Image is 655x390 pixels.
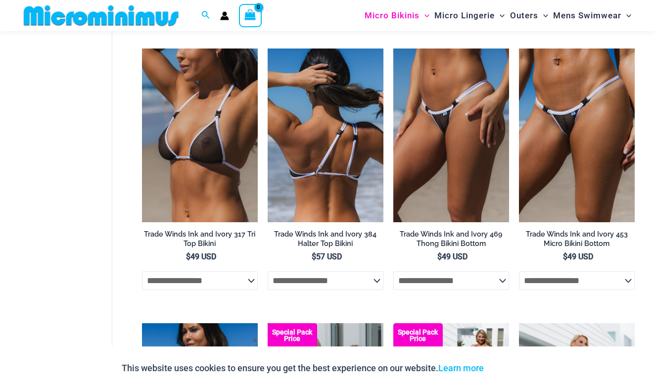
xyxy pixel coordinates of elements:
[361,1,635,30] nav: Site Navigation
[553,3,621,28] span: Mens Swimwear
[186,252,216,261] bdi: 49 USD
[563,252,593,261] bdi: 49 USD
[393,49,509,222] a: Tradewinds Ink and Ivory 469 Thong 01Tradewinds Ink and Ivory 469 Thong 02Tradewinds Ink and Ivor...
[551,3,634,28] a: Mens SwimwearMenu ToggleMenu Toggle
[519,49,635,222] a: Tradewinds Ink and Ivory 317 Tri Top 453 Micro 03Tradewinds Ink and Ivory 317 Tri Top 453 Micro 0...
[268,230,383,252] a: Trade Winds Ink and Ivory 384 Halter Top Bikini
[437,252,468,261] bdi: 49 USD
[519,230,635,252] a: Trade Winds Ink and Ivory 453 Micro Bikini Bottom
[393,49,509,222] img: Tradewinds Ink and Ivory 469 Thong 01
[142,49,258,222] a: Tradewinds Ink and Ivory 317 Tri Top 01Tradewinds Ink and Ivory 317 Tri Top 453 Micro 06Tradewind...
[268,49,383,222] a: Tradewinds Ink and Ivory 384 Halter 01Tradewinds Ink and Ivory 384 Halter 02Tradewinds Ink and Iv...
[563,252,567,261] span: $
[20,4,183,27] img: MM SHOP LOGO FLAT
[519,49,635,222] img: Tradewinds Ink and Ivory 317 Tri Top 453 Micro 03
[312,252,316,261] span: $
[510,3,538,28] span: Outers
[142,230,258,248] h2: Trade Winds Ink and Ivory 317 Tri Top Bikini
[432,3,507,28] a: Micro LingerieMenu ToggleMenu Toggle
[434,3,495,28] span: Micro Lingerie
[239,4,262,27] a: View Shopping Cart, empty
[268,230,383,248] h2: Trade Winds Ink and Ivory 384 Halter Top Bikini
[268,49,383,222] img: Tradewinds Ink and Ivory 384 Halter 02
[393,230,509,252] a: Trade Winds Ink and Ivory 469 Thong Bikini Bottom
[362,3,432,28] a: Micro BikinisMenu ToggleMenu Toggle
[186,252,190,261] span: $
[365,3,420,28] span: Micro Bikinis
[142,230,258,252] a: Trade Winds Ink and Ivory 317 Tri Top Bikini
[495,3,505,28] span: Menu Toggle
[268,329,317,342] b: Special Pack Price
[122,361,484,376] p: This website uses cookies to ensure you get the best experience on our website.
[438,363,484,373] a: Learn more
[420,3,429,28] span: Menu Toggle
[142,49,258,222] img: Tradewinds Ink and Ivory 317 Tri Top 01
[312,252,342,261] bdi: 57 USD
[201,9,210,22] a: Search icon link
[519,230,635,248] h2: Trade Winds Ink and Ivory 453 Micro Bikini Bottom
[220,11,229,20] a: Account icon link
[491,356,533,380] button: Accept
[393,230,509,248] h2: Trade Winds Ink and Ivory 469 Thong Bikini Bottom
[538,3,548,28] span: Menu Toggle
[621,3,631,28] span: Menu Toggle
[393,329,443,342] b: Special Pack Price
[508,3,551,28] a: OutersMenu ToggleMenu Toggle
[437,252,442,261] span: $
